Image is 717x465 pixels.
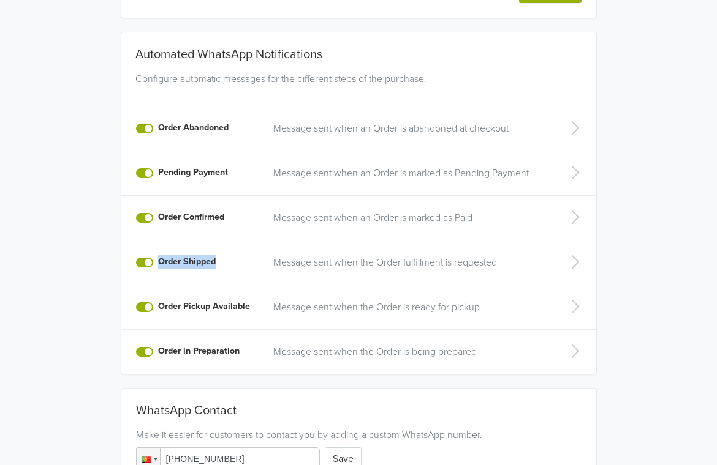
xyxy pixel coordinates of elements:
a: Message sent when the Order fulfillment is requested [273,255,547,270]
a: Message sent when an Order is marked as Paid [273,210,547,225]
label: Order Shipped [158,255,216,269]
div: WhatsApp Contact [136,403,582,423]
div: Make it easier for customers to contact you by adding a custom WhatsApp number. [136,428,582,442]
a: Message sent when the Order is ready for pickup [273,300,547,314]
label: Order Abandoned [158,121,229,135]
label: Pending Payment [158,166,228,179]
label: Order Confirmed [158,210,224,224]
label: Order in Preparation [158,344,240,358]
div: Automated WhatsApp Notifications [131,32,587,67]
a: Message sent when the Order is being prepared [273,344,547,359]
div: Configure automatic messages for the different steps of the purchase. [131,72,587,101]
label: Order Pickup Available [158,300,250,313]
a: Message sent when an Order is marked as Pending Payment [273,166,547,180]
a: Message sent when an Order is abandoned at checkout [273,121,547,136]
